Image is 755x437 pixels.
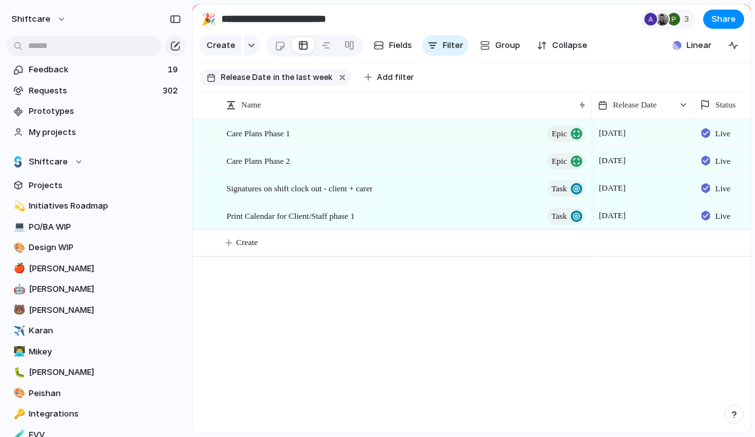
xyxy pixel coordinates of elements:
[168,63,180,76] span: 19
[13,407,22,422] div: 🔑
[703,10,744,29] button: Share
[221,72,271,83] span: Release Date
[715,127,731,140] span: Live
[6,321,186,340] a: ✈️Karan
[6,60,186,79] a: Feedback19
[29,84,159,97] span: Requests
[552,125,567,143] span: Epic
[29,200,181,212] span: Initiatives Roadmap
[13,386,22,401] div: 🎨
[163,84,180,97] span: 302
[29,155,68,168] span: Shiftcare
[369,35,417,56] button: Fields
[6,238,186,257] a: 🎨Design WIP
[12,366,24,379] button: 🐛
[12,324,24,337] button: ✈️
[12,13,51,26] span: shiftcare
[6,196,186,216] a: 💫Initiatives Roadmap
[6,363,186,382] a: 🐛[PERSON_NAME]
[13,365,22,380] div: 🐛
[596,153,629,168] span: [DATE]
[6,342,186,362] a: 👨‍💻Mikey
[29,283,181,296] span: [PERSON_NAME]
[473,35,527,56] button: Group
[6,259,186,278] a: 🍎[PERSON_NAME]
[198,9,219,29] button: 🎉
[552,39,587,52] span: Collapse
[29,262,181,275] span: [PERSON_NAME]
[532,35,592,56] button: Collapse
[6,384,186,403] a: 🎨Peishan
[12,283,24,296] button: 🤖
[12,200,24,212] button: 💫
[596,125,629,141] span: [DATE]
[684,13,693,26] span: 3
[667,36,717,55] button: Linear
[29,221,181,234] span: PO/BA WIP
[273,72,333,83] span: in the last week
[13,344,22,359] div: 👨‍💻
[547,208,585,225] button: Task
[547,153,585,170] button: Epic
[596,208,629,223] span: [DATE]
[613,99,656,111] span: Release Date
[13,241,22,255] div: 🎨
[13,282,22,297] div: 🤖
[495,39,520,52] span: Group
[715,99,736,111] span: Status
[6,9,73,29] button: shiftcare
[596,180,629,196] span: [DATE]
[12,346,24,358] button: 👨‍💻
[226,153,290,168] span: Care Plans Phase 2
[29,63,164,76] span: Feedback
[272,70,334,84] button: in the last week
[207,39,235,52] span: Create
[6,81,186,100] a: Requests302
[6,176,186,195] a: Projects
[12,304,24,317] button: 🐻
[552,152,567,170] span: Epic
[357,68,422,86] button: Add filter
[29,105,181,118] span: Prototypes
[715,182,731,195] span: Live
[29,241,181,254] span: Design WIP
[226,180,372,195] span: Signatures on shift clock out - client + carer
[552,207,567,225] span: Task
[29,387,181,400] span: Peishan
[226,125,290,140] span: Care Plans Phase 1
[687,39,711,52] span: Linear
[12,262,24,275] button: 🍎
[715,210,731,223] span: Live
[422,35,468,56] button: Filter
[12,241,24,254] button: 🎨
[6,404,186,424] a: 🔑Integrations
[6,152,186,171] button: Shiftcare
[241,99,261,111] span: Name
[12,387,24,400] button: 🎨
[13,219,22,234] div: 💻
[199,35,242,56] button: Create
[377,72,414,83] span: Add filter
[715,155,731,168] span: Live
[29,366,181,379] span: [PERSON_NAME]
[6,301,186,320] div: 🐻[PERSON_NAME]
[6,280,186,299] a: 🤖[PERSON_NAME]
[6,218,186,237] a: 💻PO/BA WIP
[29,408,181,420] span: Integrations
[236,236,258,249] span: Create
[547,125,585,142] button: Epic
[547,180,585,197] button: Task
[6,123,186,142] a: My projects
[29,324,181,337] span: Karan
[6,102,186,121] a: Prototypes
[13,199,22,214] div: 💫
